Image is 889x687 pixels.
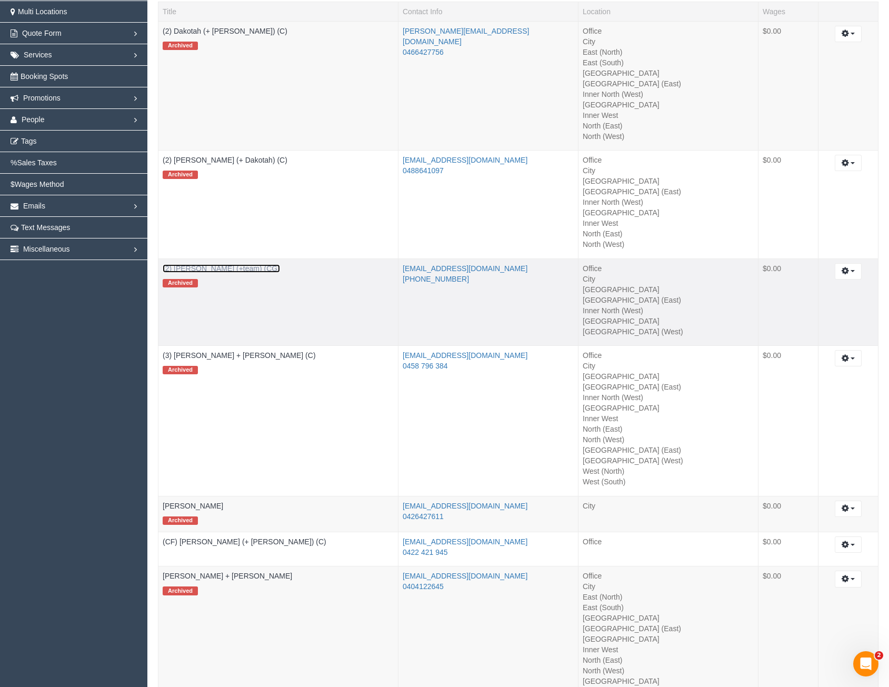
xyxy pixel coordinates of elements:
a: (3) [PERSON_NAME] + [PERSON_NAME] (C) [163,351,316,360]
a: [EMAIL_ADDRESS][DOMAIN_NAME] [403,502,527,510]
li: City [583,361,754,371]
a: 0466427756 [403,48,444,56]
li: East (North) [583,47,754,57]
li: North (West) [583,131,754,142]
div: Tags [163,274,394,290]
li: East (South) [583,602,754,613]
span: Tags [21,137,37,145]
td: Wages [758,496,818,532]
td: Wages [758,151,818,259]
a: 0458 796 384 [403,362,448,370]
td: Contact Info [398,346,578,496]
td: Contact Info [398,258,578,346]
li: Office [583,155,754,165]
iframe: Intercom live chat [853,651,878,676]
span: Text Messages [21,223,70,232]
a: [EMAIL_ADDRESS][DOMAIN_NAME] [403,156,527,164]
div: Tags [163,581,394,598]
div: Tags [163,511,394,527]
li: Inner West [583,644,754,655]
li: North (West) [583,434,754,445]
td: Wages [758,21,818,151]
li: Inner West [583,413,754,424]
li: [GEOGRAPHIC_DATA] [583,99,754,110]
td: Location [578,258,758,346]
td: Location [578,532,758,566]
span: Archived [163,366,198,374]
td: Title [158,151,398,259]
td: Contact Info [398,151,578,259]
li: Office [583,571,754,581]
td: Title [158,21,398,151]
span: Archived [163,279,198,287]
span: Quote Form [22,29,62,37]
span: Booking Spots [21,72,68,81]
li: North (West) [583,665,754,676]
li: City [583,165,754,176]
span: Archived [163,586,198,595]
a: (2) [PERSON_NAME] (+ Dakotah) (C) [163,156,287,164]
td: Location [578,496,758,532]
a: [PERSON_NAME] + [PERSON_NAME] [163,572,292,580]
li: North (East) [583,424,754,434]
span: Sales Taxes [17,158,56,167]
li: [GEOGRAPHIC_DATA] [583,613,754,623]
li: [GEOGRAPHIC_DATA] [583,207,754,218]
li: [GEOGRAPHIC_DATA] (East) [583,382,754,392]
li: City [583,581,754,592]
div: Tags [163,547,394,550]
th: Location [578,2,758,21]
li: East (North) [583,592,754,602]
li: East (South) [583,57,754,68]
li: West (North) [583,466,754,476]
td: Wages [758,532,818,566]
span: Archived [163,516,198,525]
a: 0426427611 [403,512,444,521]
td: Contact Info [398,21,578,151]
td: Title [158,346,398,496]
li: [GEOGRAPHIC_DATA] [583,316,754,326]
li: [GEOGRAPHIC_DATA] (East) [583,78,754,89]
li: [GEOGRAPHIC_DATA] (East) [583,186,754,197]
li: Inner North (West) [583,392,754,403]
li: [GEOGRAPHIC_DATA] [583,403,754,413]
li: [GEOGRAPHIC_DATA] [583,634,754,644]
td: Contact Info [398,532,578,566]
li: Office [583,536,754,547]
li: [GEOGRAPHIC_DATA] [583,284,754,295]
li: Inner North (West) [583,305,754,316]
li: Inner North (West) [583,89,754,99]
span: Emails [23,202,45,210]
span: 2 [875,651,883,660]
a: [EMAIL_ADDRESS][DOMAIN_NAME] [403,572,527,580]
li: [GEOGRAPHIC_DATA] (East) [583,623,754,634]
li: Inner West [583,218,754,228]
li: North (West) [583,239,754,250]
li: [GEOGRAPHIC_DATA] [583,176,754,186]
li: [GEOGRAPHIC_DATA] [583,371,754,382]
li: [GEOGRAPHIC_DATA] (West) [583,326,754,337]
span: Miscellaneous [23,245,70,253]
th: Contact Info [398,2,578,21]
a: (2) [PERSON_NAME] (+team) (CG) [163,264,280,273]
th: Wages [758,2,818,21]
li: [GEOGRAPHIC_DATA] [583,676,754,686]
a: (2) Dakotah (+ [PERSON_NAME]) (C) [163,27,287,35]
li: North (East) [583,228,754,239]
li: North (East) [583,655,754,665]
th: Title [158,2,398,21]
li: North (East) [583,121,754,131]
a: 0404122645 [403,582,444,591]
li: City [583,274,754,284]
li: [GEOGRAPHIC_DATA] [583,68,754,78]
td: Title [158,496,398,532]
li: Inner West [583,110,754,121]
span: Services [24,51,52,59]
a: (CF) [PERSON_NAME] (+ [PERSON_NAME]) (C) [163,537,326,546]
li: Office [583,350,754,361]
td: Wages [758,346,818,496]
li: Office [583,26,754,36]
li: City [583,36,754,47]
td: Location [578,151,758,259]
li: City [583,501,754,511]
